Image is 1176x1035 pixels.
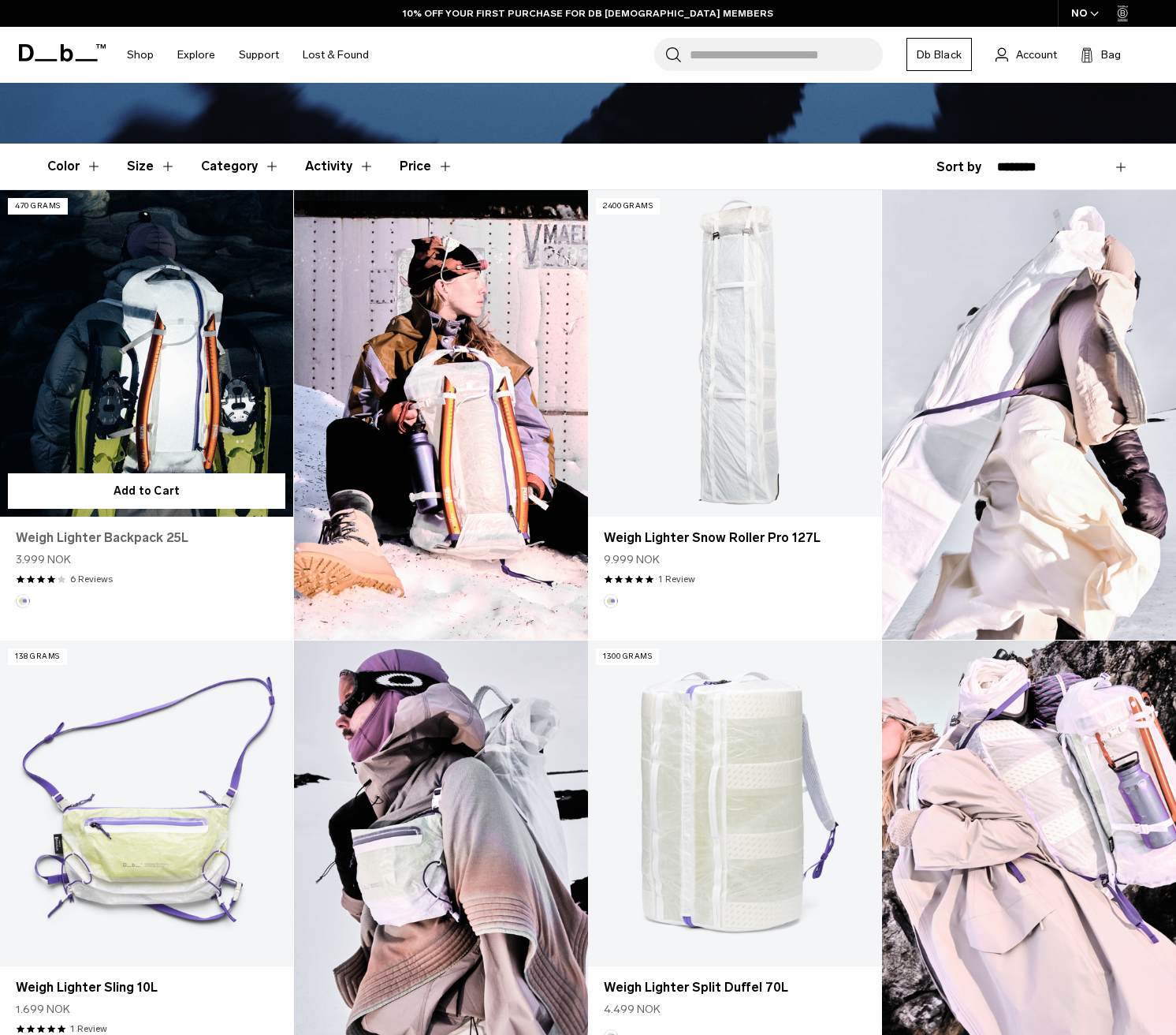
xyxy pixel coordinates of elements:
[127,27,154,83] a: Shop
[8,198,68,215] p: 470 grams
[604,529,865,547] a: Weigh Lighter Snow Roller Pro 127L
[16,978,277,997] a: Weigh Lighter Sling 10L
[303,27,369,83] a: Lost & Found
[201,144,280,189] button: Toggle Filter
[588,190,881,516] a: Weigh Lighter Snow Roller Pro 127L
[882,190,1176,640] img: Content block image
[996,45,1057,64] a: Account
[1016,47,1057,63] span: Account
[8,648,67,665] p: 138 grams
[906,38,972,71] a: Db Black
[604,1001,661,1018] span: 4.499 NOK
[127,144,176,189] button: Toggle Filter
[400,144,453,189] button: Toggle Price
[70,572,113,586] a: 6 reviews
[604,978,865,997] a: Weigh Lighter Split Duffel 70L
[596,198,660,215] p: 2400 grams
[16,594,30,608] button: Aurora
[239,27,279,83] a: Support
[47,144,102,189] button: Toggle Filter
[294,190,588,640] img: Content block image
[403,6,773,21] a: 10% OFF YOUR FIRST PURCHASE FOR DB [DEMOGRAPHIC_DATA] MEMBERS
[8,473,285,509] button: Add to Cart
[16,551,71,568] span: 3.999 NOK
[177,27,215,83] a: Explore
[115,27,381,83] nav: Main Navigation
[16,529,277,547] a: Weigh Lighter Backpack 25L
[604,551,660,568] span: 9.999 NOK
[305,144,374,189] button: Toggle Filter
[1101,47,1121,63] span: Bag
[16,1001,70,1018] span: 1.699 NOK
[1081,45,1121,64] button: Bag
[604,594,618,608] button: Aurora
[596,648,659,665] p: 1300 grams
[658,572,695,586] a: 1 reviews
[588,641,881,966] a: Weigh Lighter Split Duffel 70L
